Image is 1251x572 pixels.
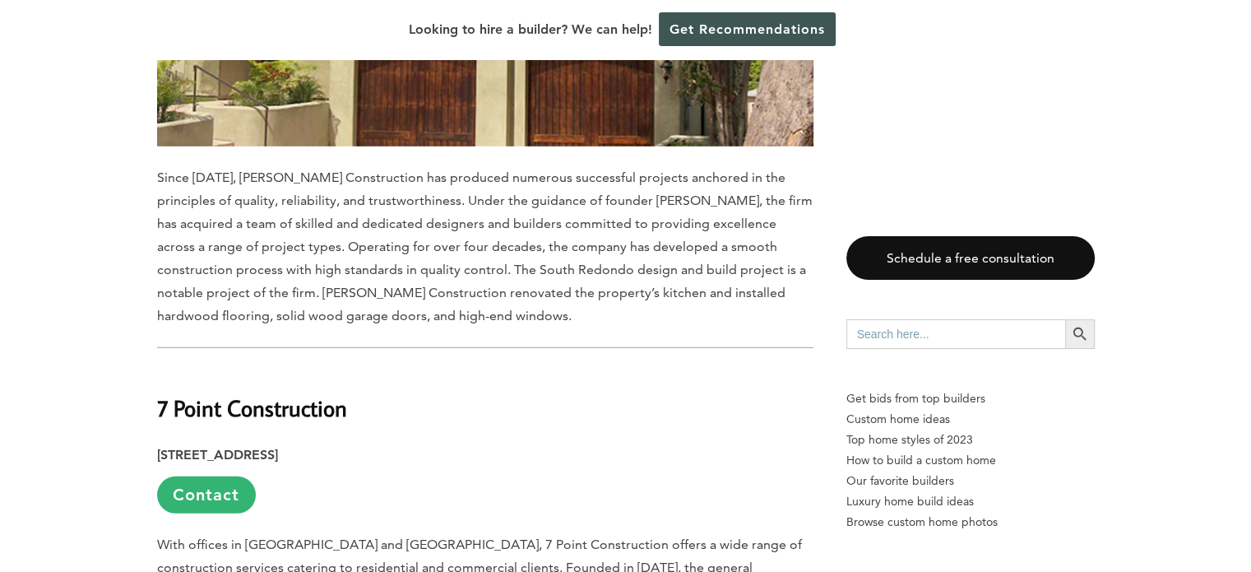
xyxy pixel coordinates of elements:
[846,388,1095,409] p: Get bids from top builders
[846,450,1095,471] a: How to build a custom home
[846,430,1095,450] a: Top home styles of 2023
[846,471,1095,491] a: Our favorite builders
[157,447,278,463] strong: [STREET_ADDRESS]
[1169,490,1231,552] iframe: Drift Widget Chat Controller
[157,477,256,514] a: Contact
[157,170,813,323] span: Since [DATE], [PERSON_NAME] Construction has produced numerous successful projects anchored in th...
[1071,325,1089,343] svg: Search
[846,236,1095,280] a: Schedule a free consultation
[846,491,1095,512] a: Luxury home build ideas
[846,512,1095,532] a: Browse custom home photos
[846,319,1065,349] input: Search here...
[846,409,1095,430] a: Custom home ideas
[157,393,347,422] b: 7 Point Construction
[659,12,836,46] a: Get Recommendations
